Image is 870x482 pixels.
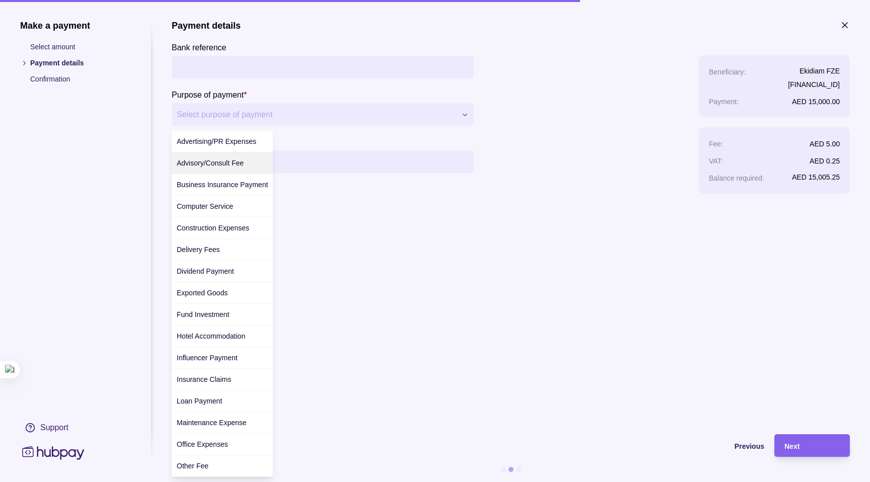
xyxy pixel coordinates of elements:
[177,224,249,232] span: Construction Expenses
[177,202,233,210] span: Computer Service
[177,246,220,254] span: Delivery Fees
[177,419,247,427] span: Maintenance Expense
[177,267,234,275] span: Dividend Payment
[177,137,256,145] span: Advertising/PR Expenses
[177,354,238,362] span: Influencer Payment
[177,181,268,189] span: Business Insurance Payment
[177,289,228,297] span: Exported Goods
[177,375,231,383] span: Insurance Claims
[177,440,228,448] span: Office Expenses
[177,397,222,405] span: Loan Payment
[177,159,244,167] span: Advisory/Consult Fee
[177,462,208,470] span: Other Fee
[177,310,229,318] span: Fund Investment
[177,332,245,340] span: Hotel Accommodation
